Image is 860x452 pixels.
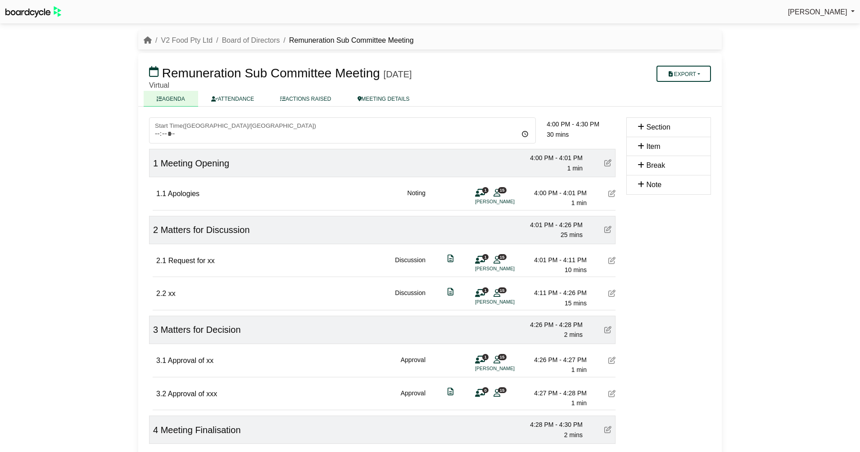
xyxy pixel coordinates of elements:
span: Apologies [168,190,199,197]
span: 1 [482,287,489,293]
a: AGENDA [144,91,198,107]
span: Matters for Discussion [161,225,250,235]
div: 4:26 PM - 4:28 PM [520,320,583,330]
span: Remuneration Sub Committee Meeting [162,66,380,80]
span: Approval of xxx [168,390,217,398]
span: Approval of xx [168,357,213,364]
span: Break [646,161,665,169]
span: 1.1 [156,190,166,197]
nav: breadcrumb [144,35,414,46]
span: 15 [498,254,507,260]
div: Discussion [395,255,425,275]
span: 0 [482,387,489,393]
span: 3.2 [156,390,166,398]
span: 15 [498,287,507,293]
span: 2 [153,225,158,235]
span: 30 mins [547,131,569,138]
span: 3 [153,325,158,335]
div: [DATE] [384,69,412,80]
span: 15 [498,354,507,360]
span: Item [646,143,660,150]
span: 1 [482,254,489,260]
span: 15 [498,187,507,193]
span: 1 min [571,199,587,206]
span: 1 [153,158,158,168]
div: Discussion [395,288,425,308]
span: 10 mins [565,266,587,273]
span: 1 min [571,366,587,373]
span: 1 [482,354,489,360]
a: ATTENDANCE [198,91,267,107]
div: 4:00 PM - 4:30 PM [547,119,616,129]
span: 2 mins [564,431,583,439]
li: [PERSON_NAME] [475,265,543,273]
a: MEETING DETAILS [344,91,423,107]
div: 4:26 PM - 4:27 PM [524,355,587,365]
span: 2 mins [564,331,583,338]
span: Matters for Decision [161,325,241,335]
button: Export [656,66,711,82]
li: [PERSON_NAME] [475,198,543,206]
span: 3.1 [156,357,166,364]
span: 4 [153,425,158,435]
span: 1 min [571,399,587,407]
li: [PERSON_NAME] [475,298,543,306]
span: 2.1 [156,257,166,264]
div: 4:00 PM - 4:01 PM [520,153,583,163]
div: 4:00 PM - 4:01 PM [524,188,587,198]
a: ACTIONS RAISED [267,91,344,107]
div: Approval [401,388,425,408]
span: 15 [498,387,507,393]
span: 25 mins [561,231,583,238]
img: BoardcycleBlackGreen-aaafeed430059cb809a45853b8cf6d952af9d84e6e89e1f1685b34bfd5cb7d64.svg [5,6,61,18]
li: [PERSON_NAME] [475,365,543,372]
span: 2.2 [156,290,166,297]
div: Noting [407,188,425,208]
span: Note [646,181,661,188]
span: 1 min [567,165,583,172]
div: 4:28 PM - 4:30 PM [520,420,583,430]
div: Approval [401,355,425,375]
span: Meeting Finalisation [161,425,241,435]
span: Request for xx [168,257,215,264]
span: [PERSON_NAME] [788,8,847,16]
span: Section [646,123,670,131]
div: 4:01 PM - 4:11 PM [524,255,587,265]
a: V2 Food Pty Ltd [161,36,213,44]
div: 4:01 PM - 4:26 PM [520,220,583,230]
li: Remuneration Sub Committee Meeting [280,35,414,46]
span: 15 mins [565,300,587,307]
span: xx [168,290,176,297]
div: 4:27 PM - 4:28 PM [524,388,587,398]
a: Board of Directors [222,36,280,44]
div: 4:11 PM - 4:26 PM [524,288,587,298]
a: [PERSON_NAME] [788,6,855,18]
span: Virtual [149,81,169,89]
span: Meeting Opening [161,158,229,168]
span: 1 [482,187,489,193]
